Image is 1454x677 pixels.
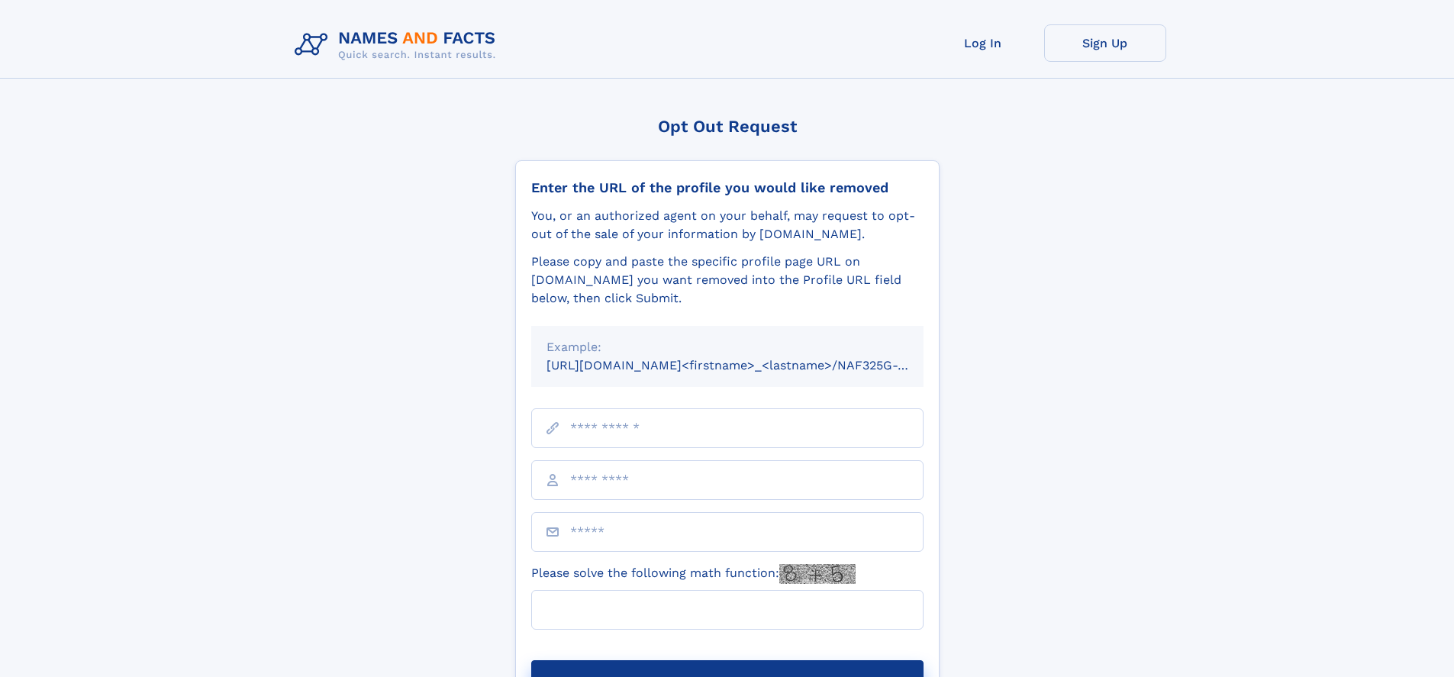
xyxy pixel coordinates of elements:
[1044,24,1166,62] a: Sign Up
[546,358,953,372] small: [URL][DOMAIN_NAME]<firstname>_<lastname>/NAF325G-xxxxxxxx
[922,24,1044,62] a: Log In
[546,338,908,356] div: Example:
[531,253,924,308] div: Please copy and paste the specific profile page URL on [DOMAIN_NAME] you want removed into the Pr...
[515,117,940,136] div: Opt Out Request
[531,179,924,196] div: Enter the URL of the profile you would like removed
[531,564,856,584] label: Please solve the following math function:
[531,207,924,243] div: You, or an authorized agent on your behalf, may request to opt-out of the sale of your informatio...
[289,24,508,66] img: Logo Names and Facts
